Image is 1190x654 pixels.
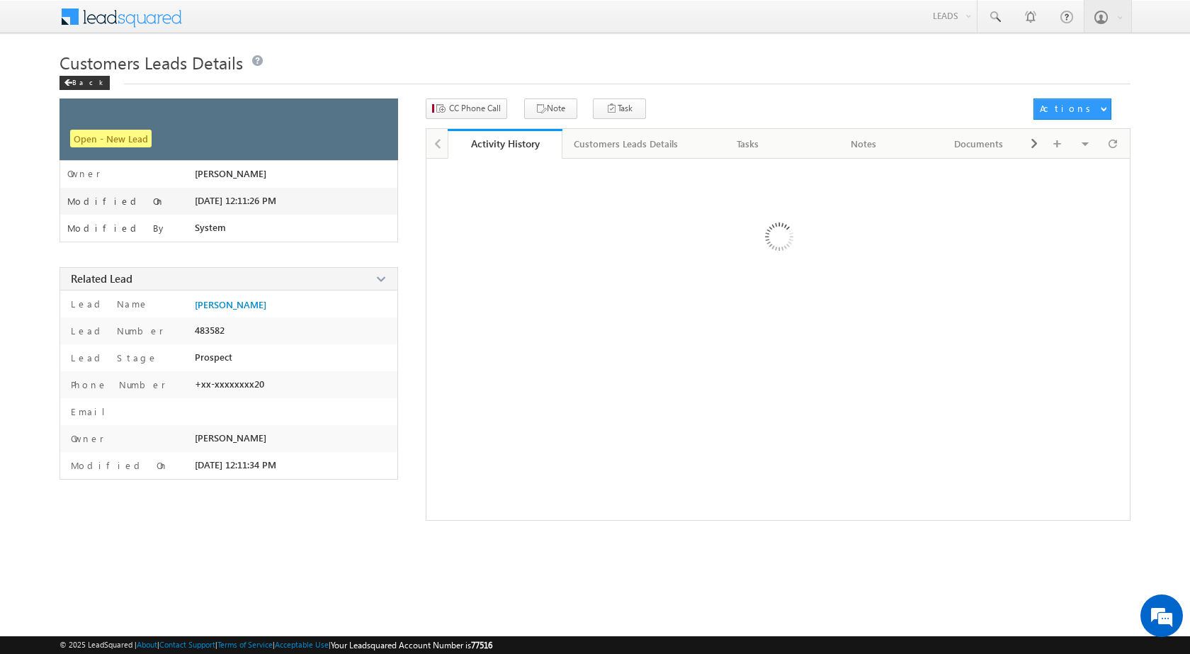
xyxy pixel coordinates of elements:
[67,351,158,364] label: Lead Stage
[1033,98,1111,120] button: Actions
[331,640,492,650] span: Your Leadsquared Account Number is
[705,166,851,312] img: Loading ...
[67,459,169,472] label: Modified On
[449,102,501,115] span: CC Phone Call
[67,405,116,418] label: Email
[137,640,157,649] a: About
[67,196,165,207] label: Modified On
[195,222,226,233] span: System
[922,129,1037,159] a: Documents
[217,640,273,649] a: Terms of Service
[471,640,492,650] span: 77516
[691,129,806,159] a: Tasks
[67,378,166,391] label: Phone Number
[67,298,149,310] label: Lead Name
[448,129,563,159] a: Activity History
[1040,102,1096,115] div: Actions
[67,168,101,179] label: Owner
[67,432,104,445] label: Owner
[71,271,132,286] span: Related Lead
[702,135,793,152] div: Tasks
[562,129,691,159] a: Customers Leads Details
[159,640,215,649] a: Contact Support
[195,168,266,179] span: [PERSON_NAME]
[195,378,264,390] span: +xx-xxxxxxxx20
[933,135,1024,152] div: Documents
[70,130,152,147] span: Open - New Lead
[275,640,329,649] a: Acceptable Use
[195,459,276,470] span: [DATE] 12:11:34 PM
[524,98,577,119] button: Note
[195,432,266,444] span: [PERSON_NAME]
[593,98,646,119] button: Task
[67,222,167,234] label: Modified By
[195,351,232,363] span: Prospect
[67,325,164,337] label: Lead Number
[574,135,678,152] div: Customers Leads Details
[458,137,552,150] div: Activity History
[817,135,909,152] div: Notes
[59,51,243,74] span: Customers Leads Details
[426,98,507,119] button: CC Phone Call
[195,299,266,310] a: [PERSON_NAME]
[195,325,225,336] span: 483582
[806,129,922,159] a: Notes
[195,195,276,206] span: [DATE] 12:11:26 PM
[59,76,110,90] div: Back
[59,638,492,652] span: © 2025 LeadSquared | | | | |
